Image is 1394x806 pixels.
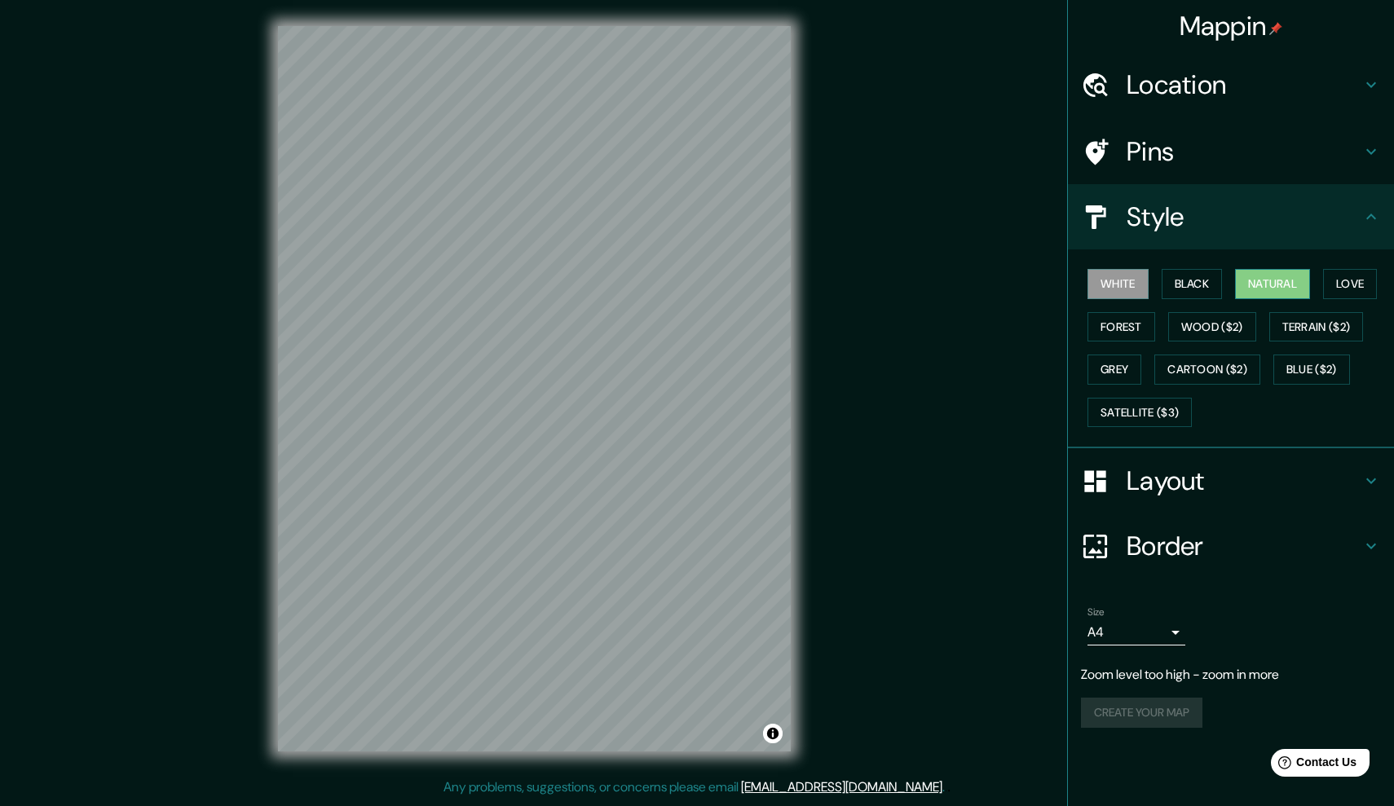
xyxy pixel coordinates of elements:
button: Terrain ($2) [1269,312,1364,342]
button: Satellite ($3) [1087,398,1192,428]
button: White [1087,269,1149,299]
p: Any problems, suggestions, or concerns please email . [443,777,945,797]
button: Toggle attribution [763,724,783,743]
button: Forest [1087,312,1155,342]
div: Location [1068,52,1394,117]
div: . [947,777,951,797]
button: Blue ($2) [1273,355,1350,385]
button: Natural [1235,269,1310,299]
h4: Mappin [1180,10,1283,42]
a: [EMAIL_ADDRESS][DOMAIN_NAME] [741,778,942,795]
canvas: Map [278,26,791,751]
h4: Style [1127,200,1361,233]
div: Border [1068,513,1394,579]
div: . [945,777,947,797]
img: pin-icon.png [1269,22,1282,35]
label: Size [1087,606,1105,619]
div: Style [1068,184,1394,249]
h4: Pins [1127,135,1361,168]
div: Layout [1068,448,1394,513]
h4: Layout [1127,465,1361,497]
button: Wood ($2) [1168,312,1256,342]
button: Cartoon ($2) [1154,355,1260,385]
iframe: Help widget launcher [1249,742,1376,788]
button: Grey [1087,355,1141,385]
h4: Location [1127,68,1361,101]
div: Pins [1068,119,1394,184]
h4: Border [1127,530,1361,562]
button: Love [1323,269,1377,299]
p: Zoom level too high - zoom in more [1081,665,1381,685]
button: Black [1162,269,1223,299]
div: A4 [1087,619,1185,645]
